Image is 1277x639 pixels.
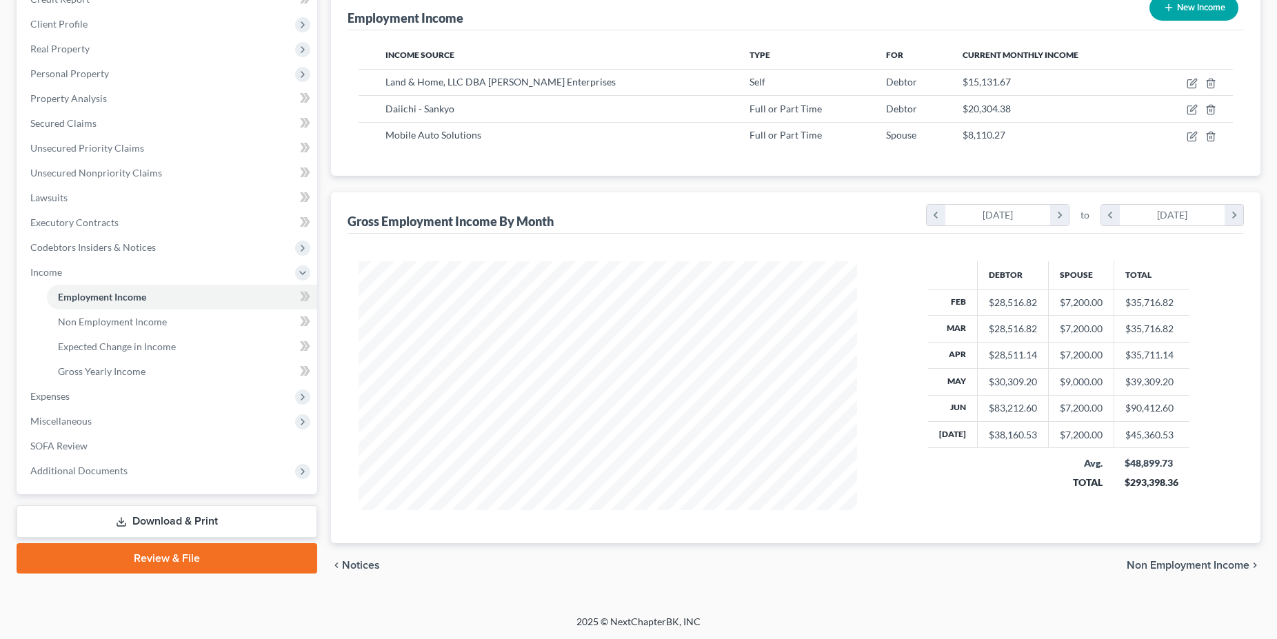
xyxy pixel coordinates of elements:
[1114,261,1189,289] th: Total
[30,192,68,203] span: Lawsuits
[928,289,978,315] th: Feb
[1080,208,1089,222] span: to
[47,359,317,384] a: Gross Yearly Income
[30,92,107,104] span: Property Analysis
[30,241,156,253] span: Codebtors Insiders & Notices
[963,103,1011,114] span: $20,304.38
[963,129,1005,141] span: $8,110.27
[945,205,1051,225] div: [DATE]
[17,505,317,538] a: Download & Print
[19,185,317,210] a: Lawsuits
[989,375,1037,389] div: $30,309.20
[1114,369,1189,395] td: $39,309.20
[19,434,317,458] a: SOFA Review
[1114,342,1189,368] td: $35,711.14
[989,428,1037,442] div: $38,160.53
[348,213,554,230] div: Gross Employment Income By Month
[1060,348,1103,362] div: $7,200.00
[750,50,770,60] span: Type
[928,369,978,395] th: May
[47,334,317,359] a: Expected Change in Income
[1225,205,1243,225] i: chevron_right
[1125,456,1178,470] div: $48,899.73
[886,50,903,60] span: For
[58,341,176,352] span: Expected Change in Income
[1249,560,1260,571] i: chevron_right
[886,129,916,141] span: Spouse
[30,68,109,79] span: Personal Property
[385,76,616,88] span: Land & Home, LLC DBA [PERSON_NAME] Enterprises
[886,76,917,88] span: Debtor
[1114,316,1189,342] td: $35,716.82
[58,316,167,327] span: Non Employment Income
[19,161,317,185] a: Unsecured Nonpriority Claims
[58,365,145,377] span: Gross Yearly Income
[1050,205,1069,225] i: chevron_right
[1114,422,1189,448] td: $45,360.53
[30,18,88,30] span: Client Profile
[58,291,146,303] span: Employment Income
[30,167,162,179] span: Unsecured Nonpriority Claims
[348,10,463,26] div: Employment Income
[19,136,317,161] a: Unsecured Priority Claims
[30,266,62,278] span: Income
[977,261,1048,289] th: Debtor
[750,129,822,141] span: Full or Part Time
[928,422,978,448] th: [DATE]
[928,395,978,421] th: Jun
[47,285,317,310] a: Employment Income
[331,560,342,571] i: chevron_left
[750,103,822,114] span: Full or Part Time
[1125,476,1178,489] div: $293,398.36
[385,50,454,60] span: Income Source
[1060,428,1103,442] div: $7,200.00
[989,322,1037,336] div: $28,516.82
[30,465,128,476] span: Additional Documents
[963,50,1078,60] span: Current Monthly Income
[30,390,70,402] span: Expenses
[1101,205,1120,225] i: chevron_left
[1127,560,1249,571] span: Non Employment Income
[886,103,917,114] span: Debtor
[1060,401,1103,415] div: $7,200.00
[750,76,765,88] span: Self
[385,103,454,114] span: Daiichi - Sankyo
[927,205,945,225] i: chevron_left
[1060,322,1103,336] div: $7,200.00
[385,129,481,141] span: Mobile Auto Solutions
[989,401,1037,415] div: $83,212.60
[47,310,317,334] a: Non Employment Income
[30,117,97,129] span: Secured Claims
[342,560,380,571] span: Notices
[1060,296,1103,310] div: $7,200.00
[989,296,1037,310] div: $28,516.82
[1060,375,1103,389] div: $9,000.00
[30,415,92,427] span: Miscellaneous
[331,560,380,571] button: chevron_left Notices
[30,440,88,452] span: SOFA Review
[30,43,90,54] span: Real Property
[1120,205,1225,225] div: [DATE]
[1114,289,1189,315] td: $35,716.82
[30,142,144,154] span: Unsecured Priority Claims
[19,210,317,235] a: Executory Contracts
[1127,560,1260,571] button: Non Employment Income chevron_right
[17,543,317,574] a: Review & File
[19,86,317,111] a: Property Analysis
[1114,395,1189,421] td: $90,412.60
[963,76,1011,88] span: $15,131.67
[19,111,317,136] a: Secured Claims
[928,342,978,368] th: Apr
[1059,456,1103,470] div: Avg.
[928,316,978,342] th: Mar
[1048,261,1114,289] th: Spouse
[30,216,119,228] span: Executory Contracts
[989,348,1037,362] div: $28,511.14
[1059,476,1103,489] div: TOTAL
